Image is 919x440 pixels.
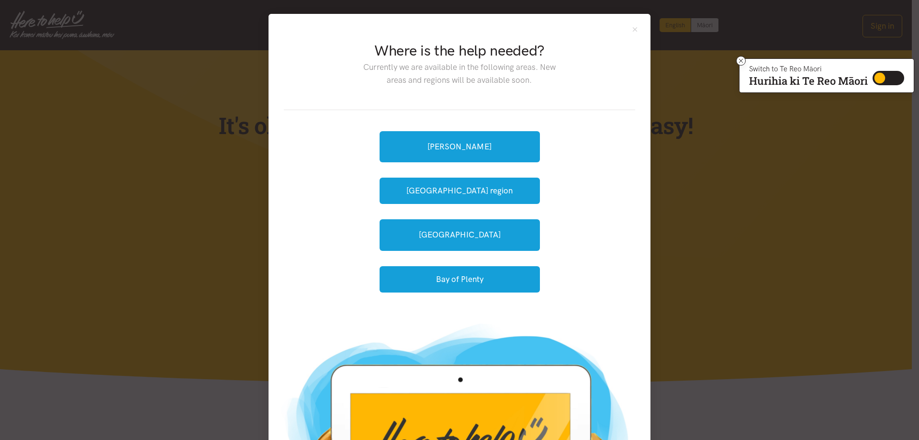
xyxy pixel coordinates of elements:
[749,66,868,72] p: Switch to Te Reo Māori
[380,131,540,162] a: [PERSON_NAME]
[749,77,868,85] p: Hurihia ki Te Reo Māori
[356,41,563,61] h2: Where is the help needed?
[356,61,563,87] p: Currently we are available in the following areas. New areas and regions will be available soon.
[380,178,540,204] button: [GEOGRAPHIC_DATA] region
[380,266,540,293] button: Bay of Plenty
[631,25,639,34] button: Close
[380,219,540,250] a: [GEOGRAPHIC_DATA]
